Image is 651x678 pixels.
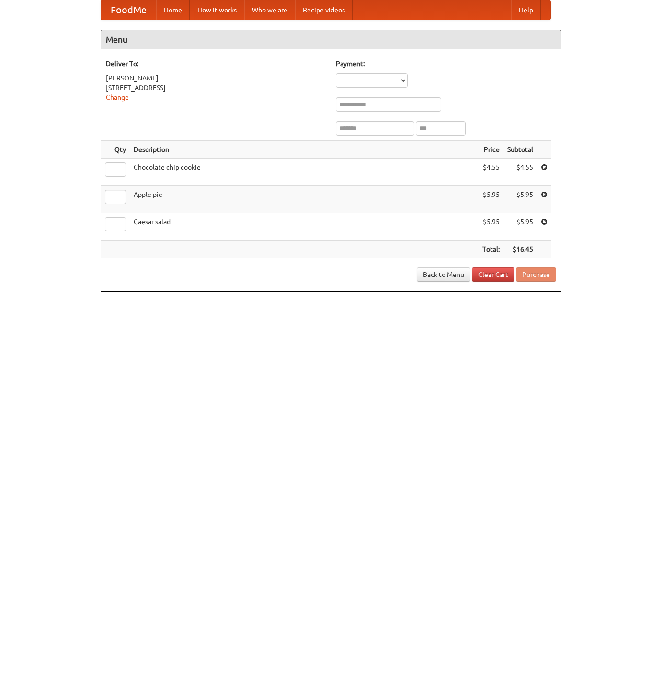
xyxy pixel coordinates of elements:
[479,141,503,159] th: Price
[479,186,503,213] td: $5.95
[190,0,244,20] a: How it works
[106,93,129,101] a: Change
[336,59,556,69] h5: Payment:
[472,267,514,282] a: Clear Cart
[417,267,470,282] a: Back to Menu
[295,0,353,20] a: Recipe videos
[503,213,537,241] td: $5.95
[106,73,326,83] div: [PERSON_NAME]
[479,213,503,241] td: $5.95
[106,59,326,69] h5: Deliver To:
[479,159,503,186] td: $4.55
[503,141,537,159] th: Subtotal
[101,141,130,159] th: Qty
[479,241,503,258] th: Total:
[503,241,537,258] th: $16.45
[503,159,537,186] td: $4.55
[503,186,537,213] td: $5.95
[130,213,479,241] td: Caesar salad
[130,141,479,159] th: Description
[106,83,326,92] div: [STREET_ADDRESS]
[130,186,479,213] td: Apple pie
[511,0,541,20] a: Help
[101,0,156,20] a: FoodMe
[101,30,561,49] h4: Menu
[516,267,556,282] button: Purchase
[130,159,479,186] td: Chocolate chip cookie
[244,0,295,20] a: Who we are
[156,0,190,20] a: Home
